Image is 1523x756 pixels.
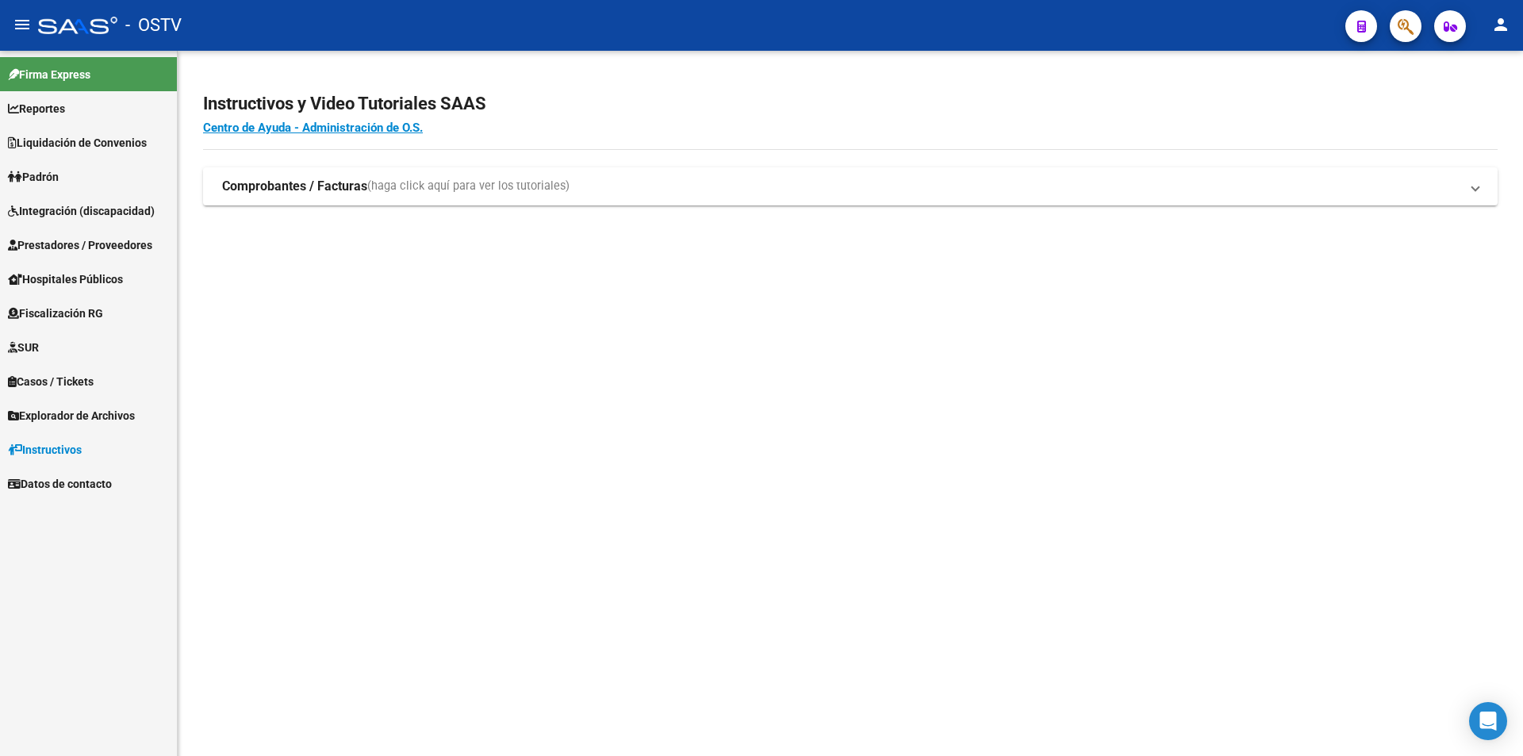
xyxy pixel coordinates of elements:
span: - OSTV [125,8,182,43]
span: Padrón [8,168,59,186]
mat-icon: menu [13,15,32,34]
span: Explorador de Archivos [8,407,135,424]
span: Reportes [8,100,65,117]
span: SUR [8,339,39,356]
span: Casos / Tickets [8,373,94,390]
span: Instructivos [8,441,82,459]
span: Hospitales Públicos [8,271,123,288]
span: Integración (discapacidad) [8,202,155,220]
span: Datos de contacto [8,475,112,493]
h2: Instructivos y Video Tutoriales SAAS [203,89,1498,119]
span: Fiscalización RG [8,305,103,322]
mat-icon: person [1491,15,1510,34]
div: Open Intercom Messenger [1469,702,1507,740]
span: Prestadores / Proveedores [8,236,152,254]
strong: Comprobantes / Facturas [222,178,367,195]
span: Liquidación de Convenios [8,134,147,152]
span: Firma Express [8,66,90,83]
mat-expansion-panel-header: Comprobantes / Facturas(haga click aquí para ver los tutoriales) [203,167,1498,205]
a: Centro de Ayuda - Administración de O.S. [203,121,423,135]
span: (haga click aquí para ver los tutoriales) [367,178,570,195]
